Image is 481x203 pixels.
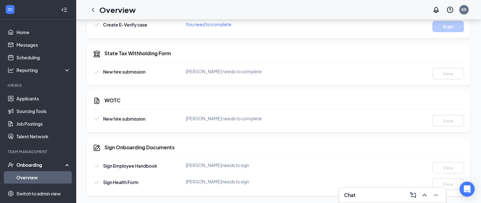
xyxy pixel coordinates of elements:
[16,51,71,64] a: Scheduling
[186,178,309,185] div: [PERSON_NAME] needs to sign
[421,191,428,199] svg: ChevronUp
[431,190,441,200] button: Minimize
[103,179,139,185] span: Sign Health Form
[432,21,464,32] button: Start
[8,162,14,168] svg: UserCheck
[93,68,101,75] svg: Checkmark
[16,130,71,143] a: Talent Network
[93,162,101,170] svg: Checkmark
[104,50,171,57] h5: State Tax Withholding Form
[16,67,71,73] div: Reporting
[8,149,69,154] div: Team Management
[103,116,145,122] span: New hire submission
[93,97,101,104] svg: CustomFormIcon
[446,6,454,14] svg: QuestionInfo
[61,7,67,13] svg: Collapse
[8,190,14,197] svg: Settings
[93,21,101,28] svg: Checkmark
[409,191,417,199] svg: ComposeMessage
[16,190,61,197] div: Switch to admin view
[432,162,464,173] button: View
[104,97,120,104] h5: WOTC
[186,69,262,74] span: [PERSON_NAME] needs to complete
[16,39,71,51] a: Messages
[408,190,418,200] button: ComposeMessage
[8,67,14,73] svg: Analysis
[99,4,136,15] h1: Overview
[459,182,475,197] div: Open Intercom Messenger
[93,144,101,152] svg: CompanyDocumentIcon
[461,7,466,12] div: RR
[16,105,71,117] a: Sourcing Tools
[16,92,71,105] a: Applicants
[432,6,440,14] svg: Notifications
[16,162,65,168] div: Onboarding
[8,83,69,88] div: Hiring
[16,26,71,39] a: Home
[16,171,71,184] a: Overview
[7,6,13,13] svg: WorkstreamLogo
[432,191,440,199] svg: Minimize
[419,190,429,200] button: ChevronUp
[103,69,145,75] span: New hire submission
[432,115,464,126] button: View
[432,178,464,190] button: View
[344,192,355,199] h3: Chat
[93,50,101,57] svg: TaxGovernmentIcon
[186,116,262,121] span: [PERSON_NAME] needs to complete
[104,144,175,151] h5: Sign Onboarding Documents
[16,117,71,130] a: Job Postings
[103,22,147,27] span: Create E-Verify case
[186,162,309,168] div: [PERSON_NAME] needs to sign
[103,163,157,169] span: Sign Employee Handbook
[432,68,464,79] button: View
[186,21,231,27] span: You need to complete
[89,6,97,14] svg: ChevronLeft
[93,115,101,122] svg: Checkmark
[93,178,101,186] svg: Checkmark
